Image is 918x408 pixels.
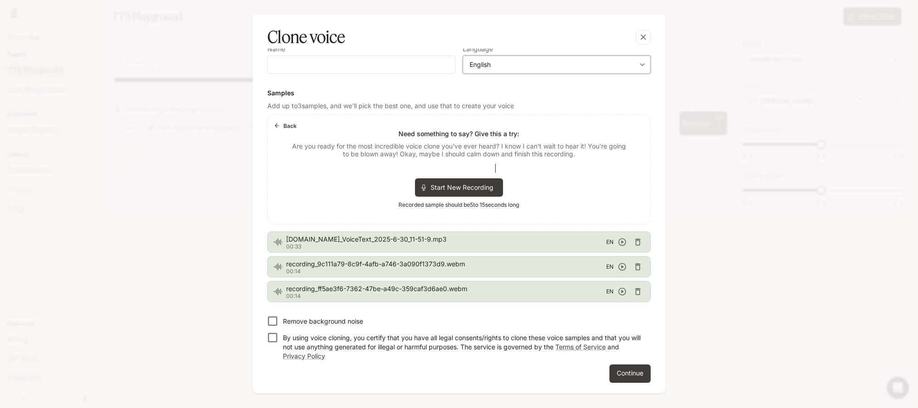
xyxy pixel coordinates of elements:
span: recording_9c111a79-8c9f-4afb-a746-3a090f1373d9.webm [286,259,606,269]
span: Recorded sample should be 5 to 15 seconds long [399,200,520,210]
a: Privacy Policy [283,352,325,360]
p: 00:14 [286,269,606,274]
h6: Samples [267,88,651,98]
button: Back [271,118,301,133]
span: EN [606,262,614,271]
div: English [470,60,636,69]
p: Remove background noise [283,317,363,326]
a: Terms of Service [555,343,606,351]
div: Start New Recording [415,178,503,197]
p: Are you ready for the most incredible voice clone you've ever heard? I know I can't wait to hear ... [290,142,628,158]
p: 00:14 [286,293,606,299]
p: Name [267,46,285,52]
div: English [463,60,650,69]
span: recording_ff5ae3f6-7362-47be-a49c-359caf3d6ae0.webm [286,284,606,293]
span: EN [606,237,614,247]
p: Need something to say? Give this a try: [399,129,520,138]
h5: Clone voice [267,26,345,49]
span: EN [606,287,614,296]
p: Add up to 3 samples, and we'll pick the best one, and use that to create your voice [267,101,651,110]
p: By using voice cloning, you certify that you have all legal consents/rights to clone these voice ... [283,333,643,361]
span: Start New Recording [431,182,499,192]
span: [DOMAIN_NAME]_VoiceText_2025-6-30_11-51-9.mp3 [286,235,606,244]
p: Language [463,46,493,52]
button: Continue [609,364,651,383]
p: 00:33 [286,244,606,249]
